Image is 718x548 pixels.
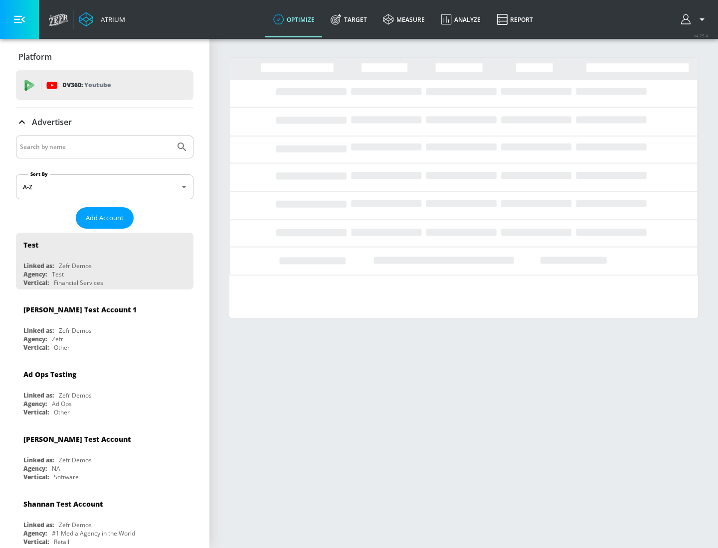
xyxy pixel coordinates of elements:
p: Youtube [84,80,111,90]
div: Ad Ops TestingLinked as:Zefr DemosAgency:Ad OpsVertical:Other [16,362,193,419]
div: Agency: [23,270,47,278]
div: Zefr Demos [59,456,92,464]
div: Agency: [23,464,47,473]
div: [PERSON_NAME] Test Account 1Linked as:Zefr DemosAgency:ZefrVertical:Other [16,297,193,354]
div: Test [23,240,38,250]
div: Financial Services [54,278,103,287]
div: Agency: [23,400,47,408]
div: Linked as: [23,456,54,464]
div: Test [52,270,64,278]
a: measure [375,1,433,37]
p: Advertiser [32,117,72,128]
div: TestLinked as:Zefr DemosAgency:TestVertical:Financial Services [16,233,193,289]
div: Zefr [52,335,63,343]
div: Vertical: [23,408,49,416]
div: Vertical: [23,538,49,546]
span: v 4.25.4 [694,33,708,38]
div: NA [52,464,60,473]
div: Zefr Demos [59,262,92,270]
div: Zefr Demos [59,391,92,400]
a: optimize [265,1,323,37]
div: Linked as: [23,326,54,335]
div: Platform [16,43,193,71]
div: [PERSON_NAME] Test AccountLinked as:Zefr DemosAgency:NAVertical:Software [16,427,193,484]
div: Vertical: [23,473,49,481]
div: [PERSON_NAME] Test Account [23,434,131,444]
label: Sort By [28,171,50,177]
div: Atrium [97,15,125,24]
div: Other [54,343,70,352]
div: Vertical: [23,343,49,352]
div: DV360: Youtube [16,70,193,100]
p: Platform [18,51,52,62]
div: Linked as: [23,262,54,270]
div: Advertiser [16,108,193,136]
div: A-Z [16,174,193,199]
div: #1 Media Agency in the World [52,529,135,538]
div: Vertical: [23,278,49,287]
div: Ad Ops [52,400,72,408]
div: Software [54,473,79,481]
div: Agency: [23,335,47,343]
a: Target [323,1,375,37]
p: DV360: [62,80,111,91]
button: Add Account [76,207,134,229]
div: Linked as: [23,391,54,400]
div: Agency: [23,529,47,538]
div: Linked as: [23,521,54,529]
a: Atrium [79,12,125,27]
div: Zefr Demos [59,521,92,529]
div: Shannan Test Account [23,499,103,509]
div: Zefr Demos [59,326,92,335]
input: Search by name [20,140,171,153]
a: Analyze [433,1,489,37]
span: Add Account [86,212,124,224]
div: Other [54,408,70,416]
div: Retail [54,538,69,546]
div: [PERSON_NAME] Test Account 1 [23,305,137,314]
a: Report [489,1,541,37]
div: Ad Ops Testing [23,370,76,379]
